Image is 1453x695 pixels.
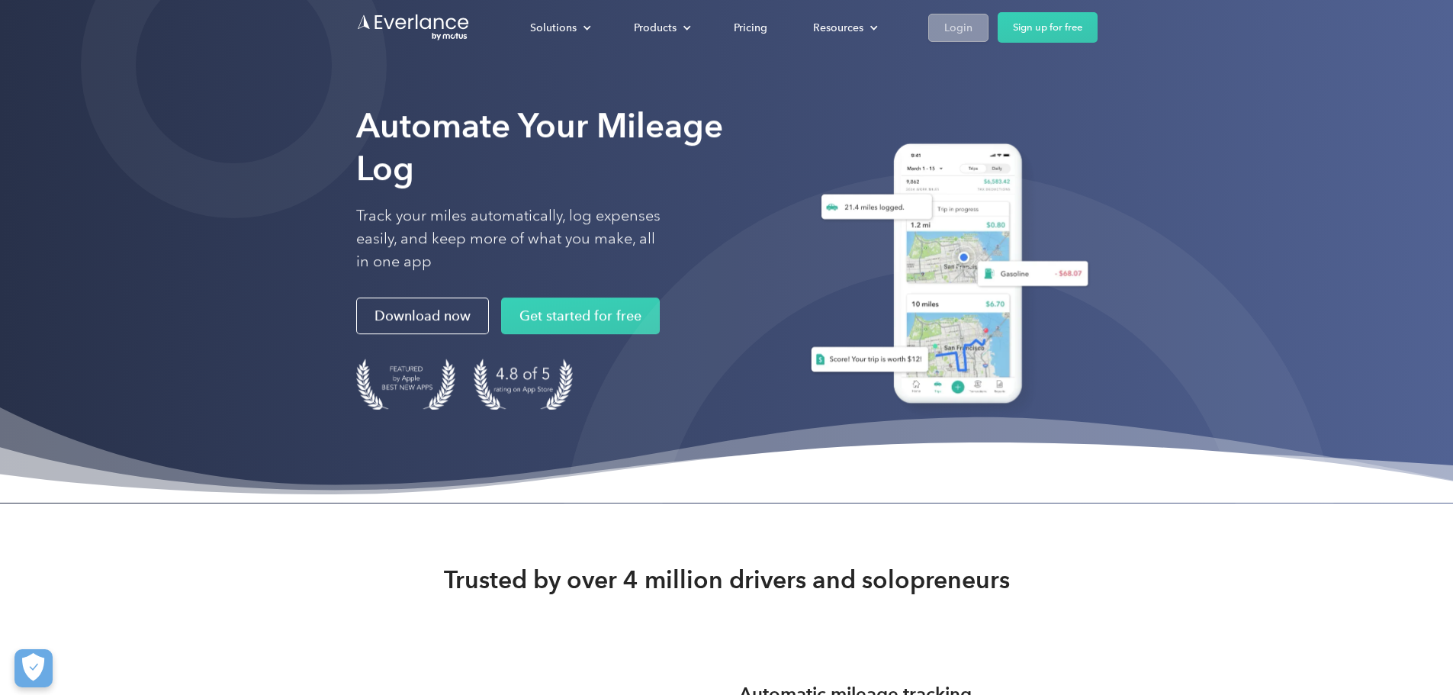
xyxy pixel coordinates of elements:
[515,14,603,40] div: Solutions
[998,12,1098,43] a: Sign up for free
[444,565,1010,595] strong: Trusted by over 4 million drivers and solopreneurs
[928,13,988,41] a: Login
[356,105,723,188] strong: Automate Your Mileage Log
[501,298,660,334] a: Get started for free
[356,13,471,42] a: Go to homepage
[792,132,1098,421] img: Everlance, mileage tracker app, expense tracking app
[356,359,455,410] img: Badge for Featured by Apple Best New Apps
[798,14,890,40] div: Resources
[718,14,783,40] a: Pricing
[356,298,489,334] a: Download now
[634,18,677,37] div: Products
[474,359,573,410] img: 4.9 out of 5 stars on the app store
[734,18,767,37] div: Pricing
[619,14,703,40] div: Products
[14,649,53,687] button: Cookies Settings
[944,18,972,37] div: Login
[813,18,863,37] div: Resources
[356,204,661,273] p: Track your miles automatically, log expenses easily, and keep more of what you make, all in one app
[530,18,577,37] div: Solutions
